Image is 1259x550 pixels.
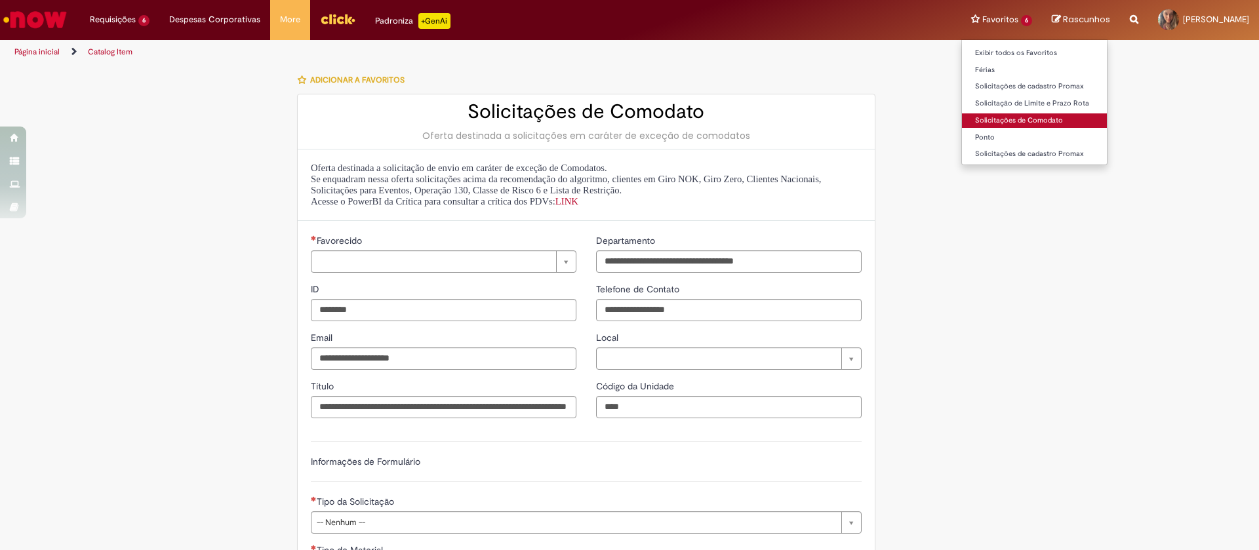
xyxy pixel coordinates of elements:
span: Necessários [311,545,317,550]
img: click_logo_yellow_360x200.png [320,9,355,29]
input: Departamento [596,250,862,273]
span: -- Nenhum -- [317,512,835,533]
span: Oferta destinada a solicitação de envio em caráter de exceção de Comodatos. Se enquadram nessa of... [311,163,822,206]
span: Adicionar a Favoritos [310,75,405,85]
input: Título [311,396,576,418]
input: Telefone de Contato [596,299,862,321]
span: ID [311,283,322,295]
a: Limpar campo Favorecido [311,250,576,273]
span: Favoritos [982,13,1018,26]
input: Email [311,347,576,370]
input: ID [311,299,576,321]
span: Departamento [596,235,658,246]
a: Exibir todos os Favoritos [962,46,1107,60]
span: 6 [138,15,150,26]
span: More [280,13,300,26]
a: Catalog Item [88,47,132,57]
a: Férias [962,63,1107,77]
span: Necessários [311,235,317,241]
span: Necessários [311,496,317,501]
a: Página inicial [14,47,60,57]
span: Rascunhos [1063,13,1110,26]
span: Tipo da Solicitação [317,496,397,507]
a: Solicitações de cadastro Promax [962,147,1107,161]
span: Despesas Corporativas [169,13,260,26]
span: Telefone de Contato [596,283,682,295]
span: Local [596,332,621,344]
a: LINK [555,196,578,206]
h2: Solicitações de Comodato [311,101,862,123]
label: Informações de Formulário [311,456,420,467]
a: Ponto [962,130,1107,145]
a: Solicitação de Limite e Prazo Rota [962,96,1107,111]
span: Título [311,380,336,392]
span: 6 [1021,15,1032,26]
span: Código da Unidade [596,380,677,392]
img: ServiceNow [1,7,69,33]
ul: Favoritos [961,39,1108,165]
a: Limpar campo Local [596,347,862,370]
span: [PERSON_NAME] [1183,14,1249,25]
a: Solicitações de Comodato [962,113,1107,128]
a: Rascunhos [1052,14,1110,26]
ul: Trilhas de página [10,40,829,64]
span: Requisições [90,13,136,26]
p: +GenAi [418,13,450,29]
input: Código da Unidade [596,396,862,418]
a: Solicitações de cadastro Promax [962,79,1107,94]
div: Padroniza [375,13,450,29]
span: Email [311,332,335,344]
div: Oferta destinada a solicitações em caráter de exceção de comodatos [311,129,862,142]
span: Necessários - Favorecido [317,235,365,246]
button: Adicionar a Favoritos [297,66,412,94]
